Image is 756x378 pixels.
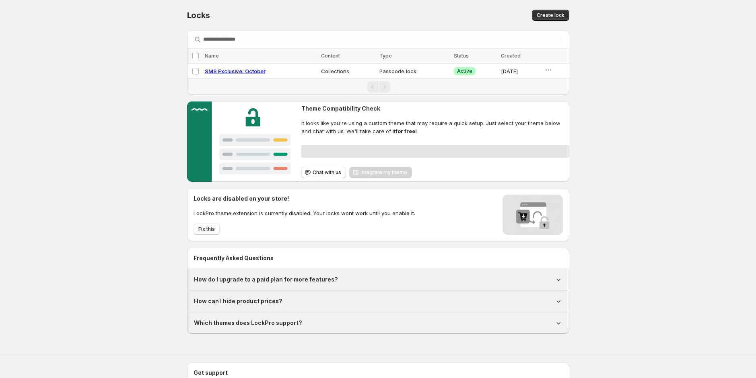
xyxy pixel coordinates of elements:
button: Fix this [194,224,220,235]
h2: Get support [194,369,563,377]
td: [DATE] [499,64,542,79]
span: Content [321,53,340,59]
span: It looks like you're using a custom theme that may require a quick setup. Just select your theme ... [301,119,569,135]
span: Locks [187,10,210,20]
h2: Frequently Asked Questions [194,254,563,262]
span: Active [457,68,472,74]
span: Fix this [198,226,215,232]
h2: Theme Compatibility Check [301,105,569,113]
span: Chat with us [313,169,341,176]
span: Type [379,53,392,59]
span: Created [501,53,521,59]
h2: Locks are disabled on your store! [194,195,415,203]
strong: for free! [396,128,417,134]
h1: How can I hide product prices? [194,297,282,305]
span: Name [205,53,219,59]
td: Collections [319,64,377,79]
a: SMS Exclusive: October [205,68,266,74]
nav: Pagination [187,78,569,95]
button: Create lock [532,10,569,21]
img: Customer support [187,101,299,182]
img: Locks disabled [503,195,563,235]
span: Create lock [537,12,564,18]
td: Passcode lock [377,64,451,79]
span: Status [454,53,469,59]
button: Chat with us [301,167,346,178]
h1: How do I upgrade to a paid plan for more features? [194,275,338,283]
p: LockPro theme extension is currently disabled. Your locks wont work until you enable it. [194,209,415,217]
h1: Which themes does LockPro support? [194,319,302,327]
